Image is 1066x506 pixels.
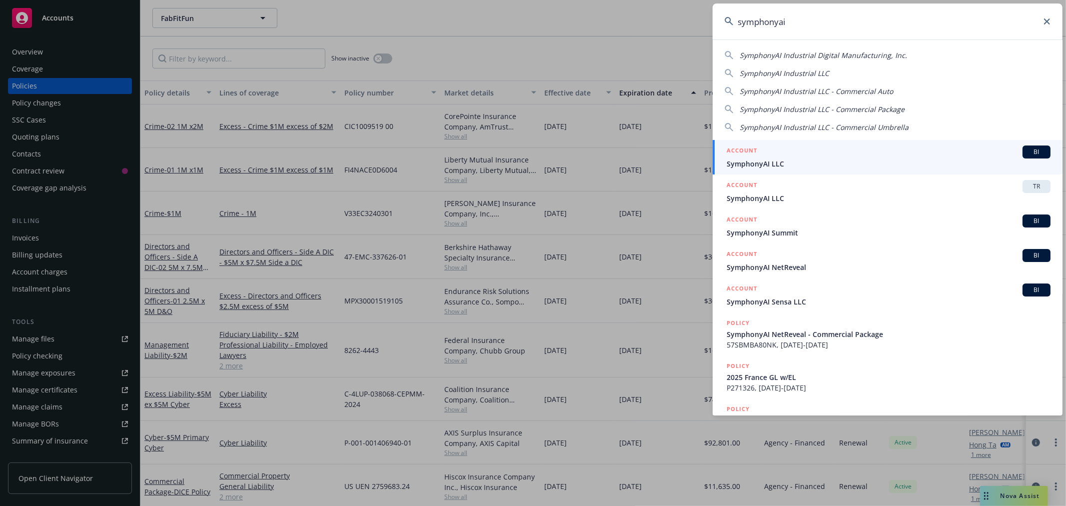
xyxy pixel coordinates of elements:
h5: POLICY [727,318,750,328]
span: SymphonyAI NetReveal - Commercial Package [727,329,1051,339]
a: POLICY2025 France GL w/ELP271326, [DATE]-[DATE] [713,355,1063,398]
h5: ACCOUNT [727,214,757,226]
h5: POLICY [727,404,750,414]
a: ACCOUNTBISymphonyAI Sensa LLC [713,278,1063,312]
a: ACCOUNTBISymphonyAI Summit [713,209,1063,243]
span: 57SBMBA80NK, [DATE]-[DATE] [727,339,1051,350]
span: SymphonyAI Summit - Business Owners [727,415,1051,425]
span: SymphonyAI LLC [727,158,1051,169]
h5: POLICY [727,361,750,371]
span: SymphonyAI Industrial LLC - Commercial Auto [740,86,893,96]
span: BI [1027,251,1047,260]
span: BI [1027,216,1047,225]
span: SymphonyAI Industrial LLC - Commercial Umbrella [740,122,909,132]
a: POLICYSymphonyAI NetReveal - Commercial Package57SBMBA80NK, [DATE]-[DATE] [713,312,1063,355]
span: SymphonyAI Industrial LLC - Commercial Package [740,104,905,114]
span: SymphonyAI NetReveal [727,262,1051,272]
span: P271326, [DATE]-[DATE] [727,382,1051,393]
span: SymphonyAI Sensa LLC [727,296,1051,307]
span: BI [1027,147,1047,156]
span: SymphonyAI Summit [727,227,1051,238]
span: SymphonyAI Industrial Digital Manufacturing, Inc. [740,50,907,60]
span: 2025 France GL w/EL [727,372,1051,382]
a: POLICYSymphonyAI Summit - Business Owners [713,398,1063,441]
input: Search... [713,3,1063,39]
span: SymphonyAI Industrial LLC [740,68,829,78]
span: SymphonyAI LLC [727,193,1051,203]
h5: ACCOUNT [727,145,757,157]
h5: ACCOUNT [727,180,757,192]
span: BI [1027,285,1047,294]
a: ACCOUNTBISymphonyAI LLC [713,140,1063,174]
h5: ACCOUNT [727,283,757,295]
a: ACCOUNTBISymphonyAI NetReveal [713,243,1063,278]
a: ACCOUNTTRSymphonyAI LLC [713,174,1063,209]
h5: ACCOUNT [727,249,757,261]
span: TR [1027,182,1047,191]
